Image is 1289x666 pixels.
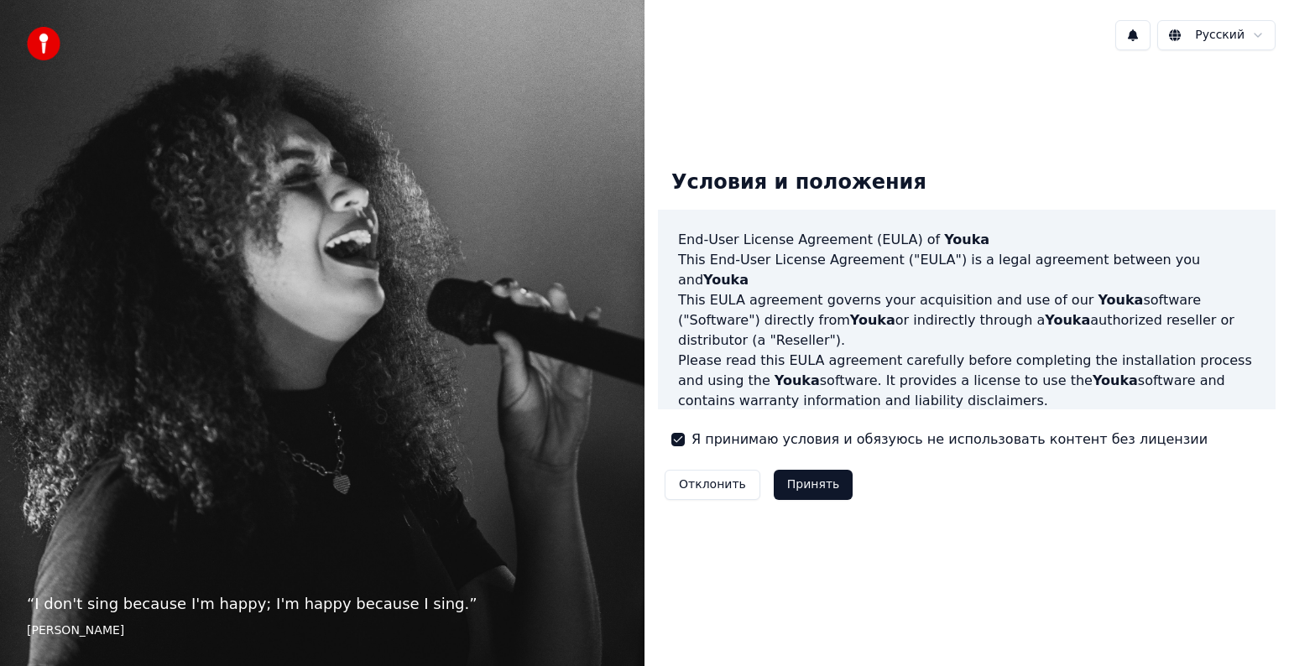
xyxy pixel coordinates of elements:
[27,622,618,639] footer: [PERSON_NAME]
[678,290,1255,351] p: This EULA agreement governs your acquisition and use of our software ("Software") directly from o...
[665,470,760,500] button: Отклонить
[1093,372,1138,388] span: Youka
[678,351,1255,411] p: Please read this EULA agreement carefully before completing the installation process and using th...
[1098,292,1143,308] span: Youka
[678,230,1255,250] h3: End-User License Agreement (EULA) of
[27,592,618,616] p: “ I don't sing because I'm happy; I'm happy because I sing. ”
[27,27,60,60] img: youka
[850,312,895,328] span: Youka
[775,372,820,388] span: Youka
[691,429,1208,450] label: Я принимаю условия и обязуюсь не использовать контент без лицензии
[678,250,1255,290] p: This End-User License Agreement ("EULA") is a legal agreement between you and
[658,156,940,210] div: Условия и положения
[944,232,989,247] span: Youka
[774,470,853,500] button: Принять
[1045,312,1090,328] span: Youka
[703,272,749,288] span: Youka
